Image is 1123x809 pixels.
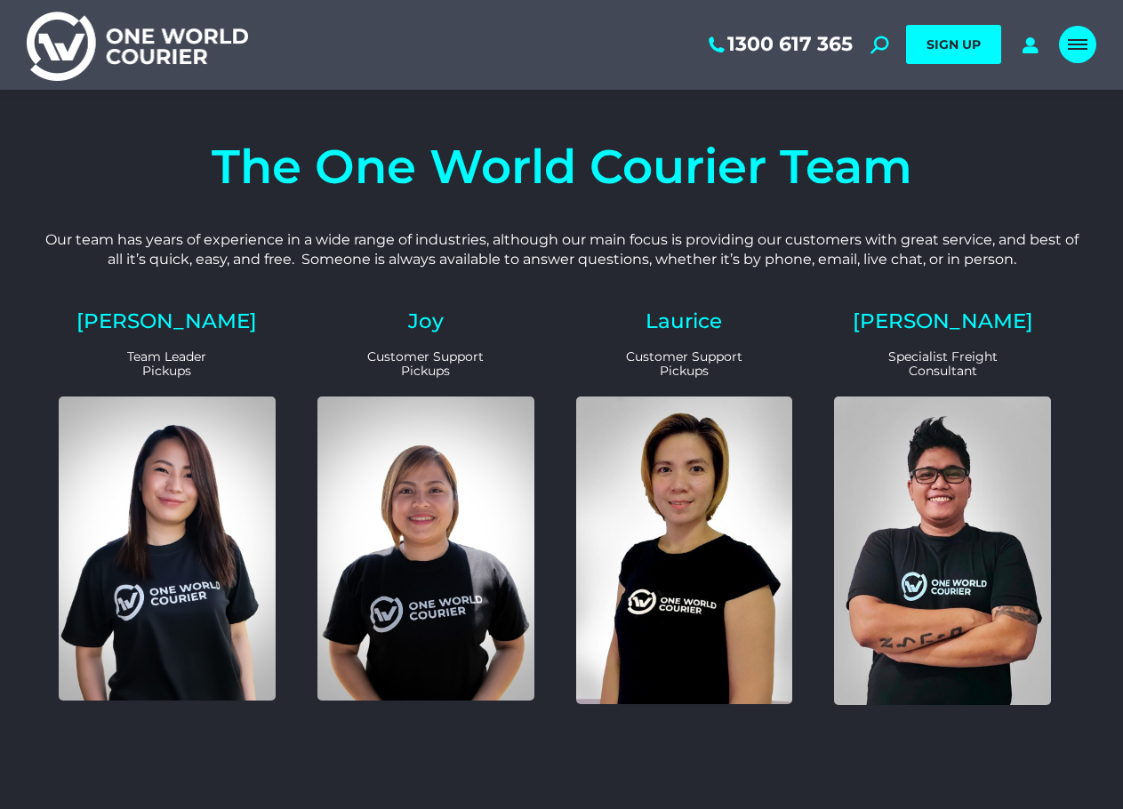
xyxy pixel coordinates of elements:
p: Specialist Freight Consultant [834,349,1051,380]
p: Team Leader Pickups [59,349,276,380]
p: Customer Support Pickups [576,349,793,380]
a: Mobile menu icon [1059,26,1096,63]
img: Eric Customer Support and Sales [834,396,1051,705]
p: Our team has years of experience in a wide range of industries, although our main focus is provid... [44,230,1079,270]
h2: Laurice [576,311,793,332]
h4: The One World Courier Team [44,143,1079,190]
p: Customer Support Pickups [317,349,534,380]
span: SIGN UP [926,36,981,52]
h2: Joy [317,311,534,332]
a: SIGN UP [906,25,1001,64]
a: 1300 617 365 [705,33,853,56]
h2: [PERSON_NAME] [59,311,276,332]
a: [PERSON_NAME] [853,308,1033,333]
img: One World Courier [27,9,248,81]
